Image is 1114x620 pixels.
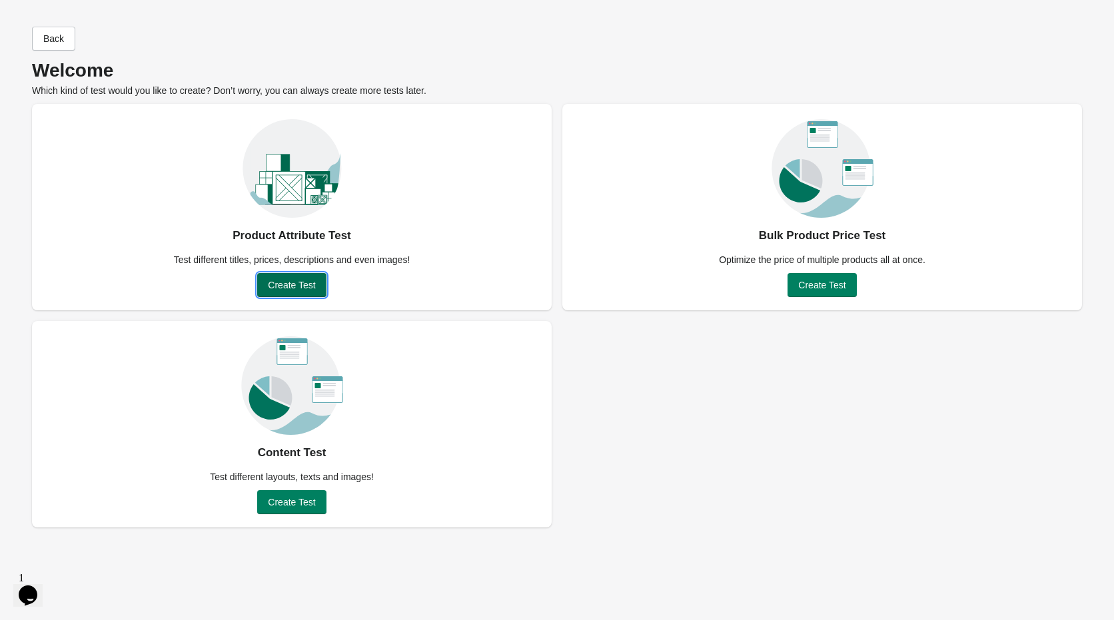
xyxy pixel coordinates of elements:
span: Back [43,33,64,44]
div: Product Attribute Test [233,225,351,246]
span: Create Test [268,280,315,290]
span: Create Test [268,497,315,507]
div: Test different layouts, texts and images! [202,470,382,483]
span: Create Test [798,280,845,290]
div: Test different titles, prices, descriptions and even images! [166,253,418,266]
div: Optimize the price of multiple products all at once. [711,253,933,266]
button: Create Test [257,273,326,297]
button: Back [32,27,75,51]
button: Create Test [257,490,326,514]
div: Content Test [258,442,326,464]
div: Which kind of test would you like to create? Don’t worry, you can always create more tests later. [32,64,1082,97]
p: Welcome [32,64,1082,77]
button: Create Test [788,273,856,297]
div: Bulk Product Price Test [759,225,886,246]
iframe: chat widget [13,567,56,607]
